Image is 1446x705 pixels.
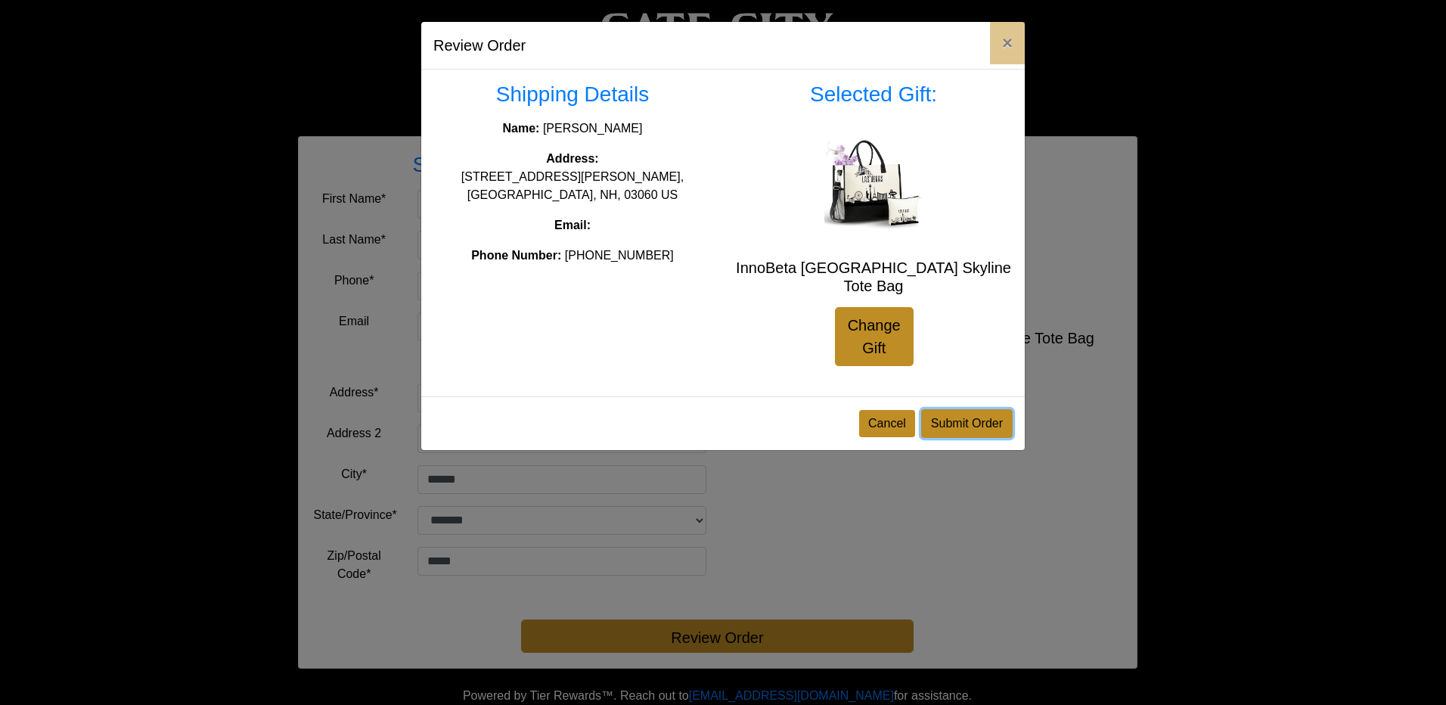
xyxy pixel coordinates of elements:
[835,307,914,366] a: Change Gift
[554,219,591,231] strong: Email:
[734,259,1013,295] h5: InnoBeta [GEOGRAPHIC_DATA] Skyline Tote Bag
[813,126,934,247] img: InnoBeta Las Vegas Skyline Tote Bag
[990,22,1025,64] button: Close
[859,410,915,437] button: Cancel
[503,122,540,135] strong: Name:
[546,152,598,165] strong: Address:
[565,249,674,262] span: [PHONE_NUMBER]
[921,409,1013,438] button: Submit Order
[433,82,712,107] h3: Shipping Details
[543,122,643,135] span: [PERSON_NAME]
[471,249,561,262] strong: Phone Number:
[433,34,526,57] h5: Review Order
[1002,33,1013,53] span: ×
[734,82,1013,107] h3: Selected Gift:
[461,170,684,201] span: [STREET_ADDRESS][PERSON_NAME], [GEOGRAPHIC_DATA], NH, 03060 US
